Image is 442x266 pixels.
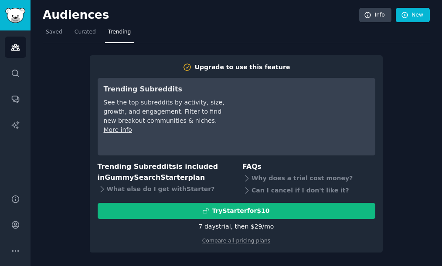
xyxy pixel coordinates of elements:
[242,162,375,172] h3: FAQs
[43,25,65,43] a: Saved
[104,126,132,133] a: More info
[359,8,391,23] a: Info
[98,203,375,219] button: TryStarterfor$10
[242,172,375,185] div: Why does a trial cost money?
[98,183,231,195] div: What else do I get with Starter ?
[75,28,96,36] span: Curated
[5,8,25,23] img: GummySearch logo
[202,238,270,244] a: Compare all pricing plans
[98,162,231,183] h3: Trending Subreddits is included in plan
[108,28,131,36] span: Trending
[71,25,99,43] a: Curated
[212,206,269,215] div: Try Starter for $10
[46,28,62,36] span: Saved
[396,8,430,23] a: New
[104,98,226,125] div: See the top subreddits by activity, size, growth, and engagement. Filter to find new breakout com...
[199,222,274,231] div: 7 days trial, then $ 29 /mo
[104,84,226,95] h3: Trending Subreddits
[195,63,290,72] div: Upgrade to use this feature
[242,185,375,197] div: Can I cancel if I don't like it?
[43,8,359,22] h2: Audiences
[238,84,369,149] iframe: YouTube video player
[105,173,188,182] span: GummySearch Starter
[105,25,134,43] a: Trending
